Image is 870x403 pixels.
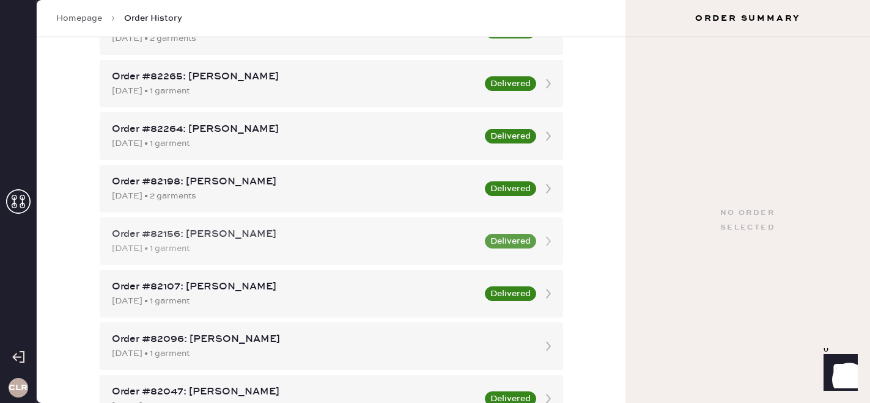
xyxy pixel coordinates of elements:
a: Homepage [56,12,102,24]
h3: Order Summary [625,12,870,24]
div: Packing list [39,74,828,89]
span: Order History [124,12,182,24]
th: Description [119,198,779,214]
button: Delivered [485,129,536,143]
button: Delivered [485,234,536,249]
td: Shorts - Reformation - June Low Rise Linen Short White - Size: 4 [119,214,779,230]
div: Order #82156: [PERSON_NAME] [112,227,477,242]
button: Delivered [485,76,536,91]
div: No order selected [720,206,775,235]
div: # 89275 [PERSON_NAME] Fox [EMAIL_ADDRESS][DOMAIN_NAME] [39,136,828,180]
th: QTY [778,198,828,214]
div: Order #82198: [PERSON_NAME] [112,175,477,189]
th: ID [39,198,119,214]
div: Order #82096: [PERSON_NAME] [112,332,529,347]
div: Order #82047: [PERSON_NAME] [112,385,477,399]
div: [DATE] • 2 garments [112,189,477,203]
button: Delivered [485,286,536,301]
div: [DATE] • 1 garment [112,137,477,150]
button: Delivered [485,181,536,196]
div: [DATE] • 2 garments [112,32,477,45]
div: Order #82264: [PERSON_NAME] [112,122,477,137]
div: [DATE] • 1 garment [112,294,477,308]
iframe: Front Chat [812,348,864,401]
div: Order #82107: [PERSON_NAME] [112,280,477,294]
div: [DATE] • 1 garment [112,242,477,255]
div: [DATE] • 1 garment [112,84,477,98]
div: Order #82265: [PERSON_NAME] [112,70,477,84]
div: Customer information [39,122,828,136]
td: 1 [778,214,828,230]
div: Order # 83087 [39,89,828,103]
td: 979943 [39,214,119,230]
h3: CLR [9,383,28,392]
div: [DATE] • 1 garment [112,347,529,360]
